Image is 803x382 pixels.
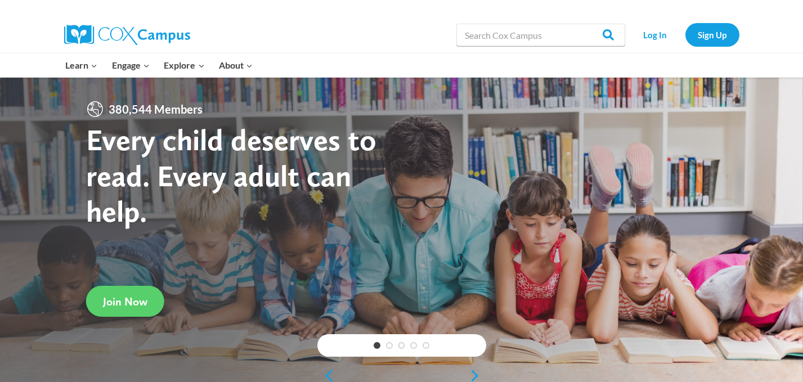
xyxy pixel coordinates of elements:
a: Log In [631,23,680,46]
span: Learn [65,58,97,73]
strong: Every child deserves to read. Every adult can help. [86,122,376,229]
span: About [219,58,253,73]
span: Join Now [103,295,147,308]
img: Cox Campus [64,25,190,45]
input: Search Cox Campus [456,24,625,46]
a: 4 [410,342,417,349]
a: Sign Up [685,23,739,46]
a: 5 [423,342,429,349]
span: Explore [164,58,204,73]
a: Join Now [86,286,164,317]
a: 2 [386,342,393,349]
nav: Secondary Navigation [631,23,739,46]
span: Engage [112,58,150,73]
nav: Primary Navigation [59,53,260,77]
span: 380,544 Members [104,100,207,118]
a: 1 [374,342,380,349]
a: 3 [398,342,405,349]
